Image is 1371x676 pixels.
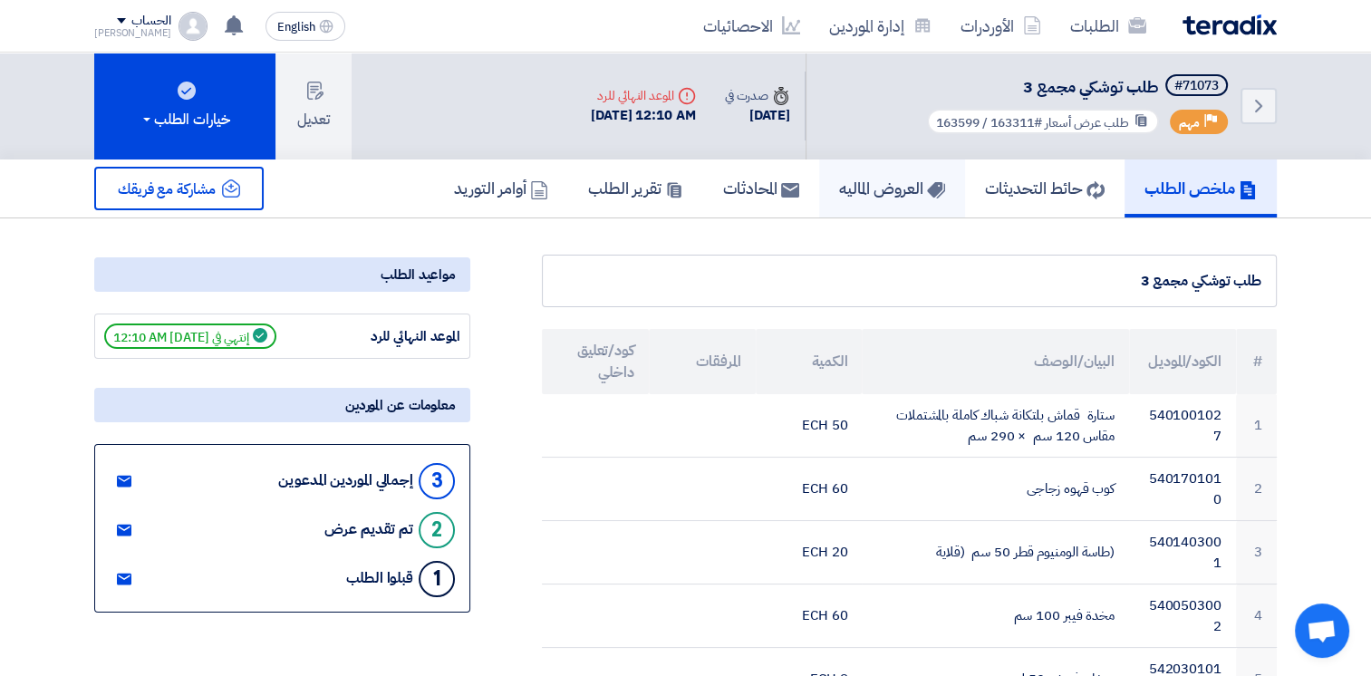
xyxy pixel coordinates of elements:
td: مخدة فيبر 100 سم [862,584,1128,648]
h5: طلب توشكي مجمع 3 [923,74,1231,100]
div: إجمالي الموردين المدعوين [278,472,413,489]
h5: أوامر التوريد [454,178,548,198]
td: 4 [1236,584,1277,648]
td: 60 ECH [756,458,863,521]
div: قبلوا الطلب [346,570,413,587]
td: كوب قهوه زجاجى [862,458,1128,521]
button: English [266,12,345,41]
th: الكود/الموديل [1129,329,1236,394]
div: الموعد النهائي للرد [324,326,460,347]
span: إنتهي في [DATE] 12:10 AM [104,324,276,349]
a: الأوردرات [946,5,1056,47]
td: 50 ECH [756,394,863,458]
div: الموعد النهائي للرد [591,86,696,105]
div: [PERSON_NAME] [94,28,171,38]
a: Open chat [1295,604,1349,658]
div: طلب توشكي مجمع 3 [557,270,1261,292]
td: 60 ECH [756,584,863,648]
h5: تقرير الطلب [588,178,683,198]
th: كود/تعليق داخلي [542,329,649,394]
th: البيان/الوصف [862,329,1128,394]
td: 3 [1236,521,1277,584]
div: مواعيد الطلب [94,257,470,292]
h5: حائط التحديثات [985,178,1105,198]
td: (طاسة الومنيوم قطر 50 سم (قلاية [862,521,1128,584]
td: 2 [1236,458,1277,521]
div: #71073 [1174,80,1219,92]
div: خيارات الطلب [140,109,230,130]
img: Teradix logo [1183,14,1277,35]
a: حائط التحديثات [965,159,1125,217]
a: تقرير الطلب [568,159,703,217]
a: أوامر التوريد [434,159,568,217]
td: 5400503002 [1129,584,1236,648]
div: الحساب [131,14,170,29]
td: 5401403001 [1129,521,1236,584]
img: profile_test.png [179,12,208,41]
a: المحادثات [703,159,819,217]
h5: العروض الماليه [839,178,945,198]
td: 1 [1236,394,1277,458]
span: مهم [1179,114,1200,131]
a: العروض الماليه [819,159,965,217]
span: #163311 / 163599 [936,113,1042,132]
div: [DATE] 12:10 AM [591,105,696,126]
div: تم تقديم عرض [324,521,413,538]
div: 3 [419,463,455,499]
td: 5401701010 [1129,458,1236,521]
button: تعديل [275,53,352,159]
a: ملخص الطلب [1125,159,1277,217]
span: طلب توشكي مجمع 3 [1023,74,1158,99]
div: [DATE] [725,105,790,126]
h5: المحادثات [723,178,799,198]
button: خيارات الطلب [94,53,275,159]
td: 5401001027 [1129,394,1236,458]
span: طلب عرض أسعار [1045,113,1129,132]
a: إدارة الموردين [815,5,946,47]
span: English [277,21,315,34]
th: الكمية [756,329,863,394]
div: صدرت في [725,86,790,105]
a: الاحصائيات [689,5,815,47]
td: ستارة قماش بلتكانة شباك كاملة بالمشتملات مقاس 120 سم × 290 سم [862,394,1128,458]
th: # [1236,329,1277,394]
div: معلومات عن الموردين [94,388,470,422]
a: الطلبات [1056,5,1161,47]
th: المرفقات [649,329,756,394]
div: 1 [419,561,455,597]
h5: ملخص الطلب [1144,178,1257,198]
td: 20 ECH [756,521,863,584]
span: مشاركة مع فريقك [118,179,216,200]
div: 2 [419,512,455,548]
